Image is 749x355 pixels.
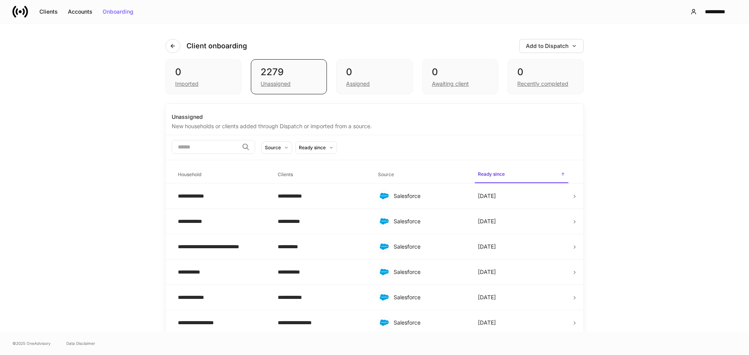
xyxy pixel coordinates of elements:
p: [DATE] [478,217,496,225]
a: Data Disclaimer [66,340,95,346]
div: 2279Unassigned [251,59,327,94]
div: 0Recently completed [508,59,584,94]
div: Imported [175,80,199,88]
div: Onboarding [103,9,133,14]
div: 0Awaiting client [422,59,498,94]
div: Clients [39,9,58,14]
button: Source [261,141,292,154]
div: Unassigned [172,113,577,121]
div: 0 [517,66,574,78]
div: 2279 [261,66,317,78]
div: Assigned [346,80,370,88]
button: Ready since [295,141,337,154]
p: [DATE] [478,192,496,200]
div: Salesforce [394,192,465,200]
button: Onboarding [98,5,138,18]
div: Unassigned [261,80,291,88]
span: Ready since [475,166,568,183]
p: [DATE] [478,268,496,276]
h6: Clients [278,171,293,178]
h6: Household [178,171,201,178]
div: Salesforce [394,293,465,301]
div: Source [265,144,281,151]
div: 0Assigned [336,59,412,94]
span: Clients [275,167,368,183]
div: Add to Dispatch [526,43,577,49]
div: 0 [346,66,403,78]
span: © 2025 OneAdvisory [12,340,51,346]
div: New households or clients added through Dispatch or imported from a source. [172,121,577,130]
div: Accounts [68,9,92,14]
div: 0Imported [165,59,241,94]
h6: Source [378,171,394,178]
button: Accounts [63,5,98,18]
div: 0 [432,66,488,78]
div: Salesforce [394,243,465,251]
div: Recently completed [517,80,568,88]
div: Awaiting client [432,80,469,88]
h6: Ready since [478,170,505,178]
p: [DATE] [478,319,496,327]
span: Source [375,167,469,183]
div: Salesforce [394,268,465,276]
div: 0 [175,66,232,78]
p: [DATE] [478,243,496,251]
div: Salesforce [394,319,465,327]
div: Salesforce [394,217,465,225]
div: Ready since [299,144,326,151]
h4: Client onboarding [186,41,247,51]
button: Clients [34,5,63,18]
button: Add to Dispatch [519,39,584,53]
p: [DATE] [478,293,496,301]
span: Household [175,167,268,183]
